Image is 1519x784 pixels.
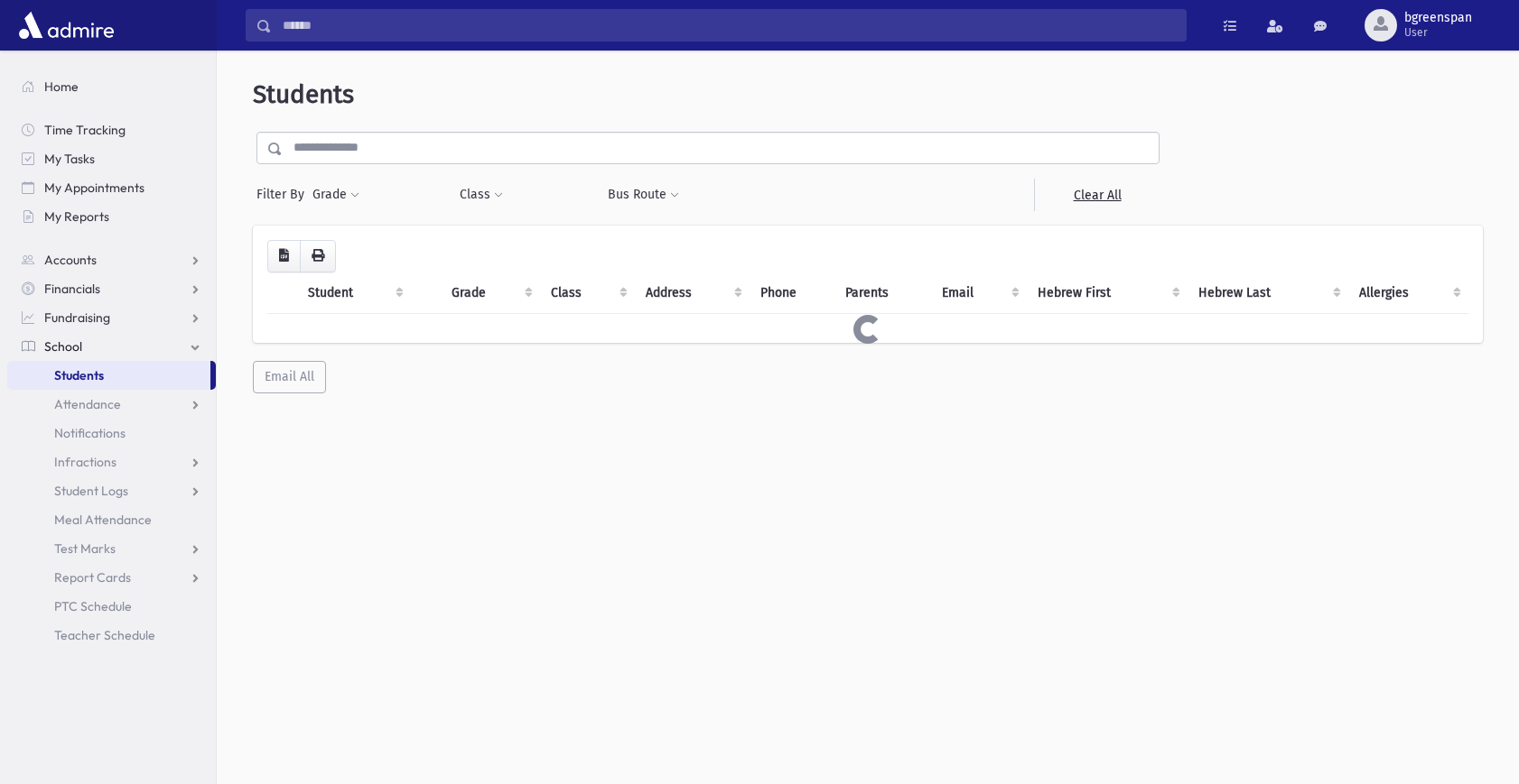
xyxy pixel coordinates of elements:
[253,361,326,393] button: Email All
[44,338,82,355] span: School
[7,202,216,231] a: My Reports
[54,396,121,412] span: Attendance
[14,7,118,43] img: AdmirePro
[54,367,104,383] span: Students
[540,272,634,314] th: Class
[750,272,834,314] th: Phone
[54,512,152,528] span: Meal Attendance
[44,122,126,138] span: Time Tracking
[1034,179,1160,211] a: Clear All
[54,569,131,586] span: Report Cards
[1027,272,1188,314] th: Hebrew First
[54,598,132,614] span: PTC Schedule
[7,173,216,202] a: My Appointments
[54,454,116,470] span: Infractions
[1404,25,1472,40] span: User
[256,185,312,204] span: Filter By
[834,272,931,314] th: Parents
[1404,11,1472,25] span: bgreenspan
[7,245,216,274] a: Accounts
[44,309,110,326] span: Fundraising
[7,390,216,419] a: Attendance
[7,534,216,563] a: Test Marks
[312,179,360,211] button: Grade
[1348,272,1468,314] th: Allergies
[7,505,216,534] a: Meal Attendance
[7,592,216,621] a: PTC Schedule
[54,425,126,441] span: Notifications
[44,281,100,297] span: Financials
[931,272,1027,314] th: Email
[7,476,216,505] a: Student Logs
[635,272,750,314] th: Address
[54,540,116,557] span: Test Marks
[272,9,1186,42] input: Search
[44,180,144,196] span: My Appointments
[7,115,216,144] a: Time Tracking
[7,419,216,447] a: Notifications
[7,303,216,332] a: Fundraising
[297,272,411,314] th: Student
[7,361,210,390] a: Students
[300,240,336,272] button: Print
[441,272,540,314] th: Grade
[253,79,354,109] span: Students
[44,151,95,167] span: My Tasks
[7,621,216,650] a: Teacher Schedule
[7,72,216,101] a: Home
[7,563,216,592] a: Report Cards
[54,483,128,499] span: Student Logs
[44,78,79,95] span: Home
[44,208,109,225] span: My Reports
[459,179,504,211] button: Class
[607,179,680,211] button: Bus Route
[7,274,216,303] a: Financials
[7,144,216,173] a: My Tasks
[1188,272,1347,314] th: Hebrew Last
[54,627,155,643] span: Teacher Schedule
[267,240,301,272] button: CSV
[44,252,97,268] span: Accounts
[7,332,216,361] a: School
[7,447,216,476] a: Infractions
